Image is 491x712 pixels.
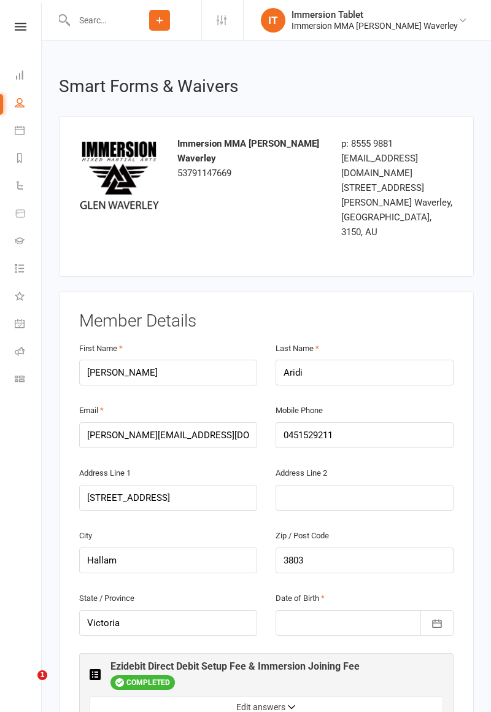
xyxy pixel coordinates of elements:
[276,592,325,605] label: Date of Birth
[15,339,42,366] a: Roll call kiosk mode
[79,312,454,331] h3: Member Details
[261,8,285,33] div: IT
[276,467,327,480] label: Address Line 2
[15,366,42,394] a: Class kiosk mode
[70,12,118,29] input: Search...
[15,201,42,228] a: Product Sales
[12,670,42,700] iframe: Intercom live chat
[110,661,360,672] h3: Ezidebit Direct Debit Setup Fee & Immersion Joining Fee
[79,342,123,355] label: First Name
[79,136,159,216] img: 962c02d8-15d5-43f2-895f-49b208368835.png
[15,284,42,311] a: What's New
[292,9,458,20] div: Immersion Tablet
[79,404,104,417] label: Email
[15,118,42,145] a: Calendar
[341,195,454,239] div: [PERSON_NAME] Waverley, [GEOGRAPHIC_DATA], 3150, AU
[79,530,92,543] label: City
[79,467,131,480] label: Address Line 1
[177,136,323,180] div: 53791147669
[341,180,454,195] div: [STREET_ADDRESS]
[341,136,454,151] div: p: 8555 9881
[177,138,319,164] strong: Immersion MMA [PERSON_NAME] Waverley
[37,670,47,680] span: 1
[276,342,319,355] label: Last Name
[15,63,42,90] a: Dashboard
[15,311,42,339] a: General attendance kiosk mode
[110,675,175,690] span: COMPLETED
[59,77,474,96] h2: Smart Forms & Waivers
[15,90,42,118] a: People
[79,592,134,605] label: State / Province
[276,530,329,543] label: Zip / Post Code
[276,404,323,417] label: Mobile Phone
[292,20,458,31] div: Immersion MMA [PERSON_NAME] Waverley
[15,145,42,173] a: Reports
[341,151,454,180] div: [EMAIL_ADDRESS][DOMAIN_NAME]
